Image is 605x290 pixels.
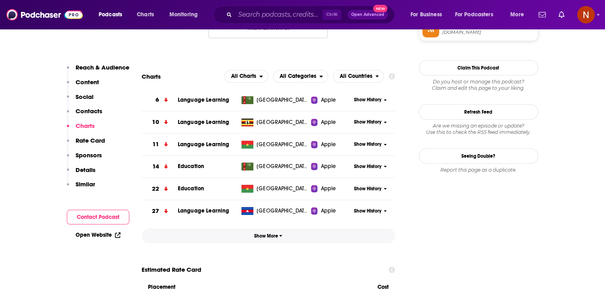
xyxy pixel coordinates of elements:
button: Show History [351,208,389,215]
span: Show History [354,119,381,126]
span: Do you host or manage this podcast? [419,79,538,85]
p: Details [76,166,95,174]
span: Turkmenistan [257,162,308,170]
a: 10 [142,111,178,133]
button: Contact Podcast [67,210,129,224]
span: Show History [354,186,381,192]
div: Are we missing an episode or update? Use this to check the RSS feed immediately. [419,123,538,135]
button: Show History [351,186,389,192]
a: [GEOGRAPHIC_DATA] [238,141,311,149]
a: [GEOGRAPHIC_DATA] [238,118,311,126]
a: 22 [142,178,178,200]
a: Apple [311,141,351,149]
span: Apple [321,207,336,215]
button: Open AdvancedNew [348,10,388,19]
a: [GEOGRAPHIC_DATA] [238,162,311,170]
button: Show History [351,163,389,170]
span: feeds.simplecast.com [442,29,535,35]
a: Open Website [76,232,121,238]
a: Education [178,163,204,170]
h2: Platforms [224,70,268,83]
div: Claim and edit this page to your liking. [419,79,538,91]
span: Apple [321,141,336,149]
button: Similar [67,180,95,195]
button: open menu [224,70,268,83]
span: For Podcasters [455,9,493,20]
img: User Profile [577,6,595,23]
span: Estimated Rate Card [142,262,201,277]
a: Apple [311,185,351,193]
span: All Countries [340,73,372,79]
span: Apple [321,185,336,193]
span: Show History [354,97,381,103]
input: Search podcasts, credits, & more... [235,8,323,21]
p: Reach & Audience [76,64,129,71]
span: New [373,5,387,12]
a: [GEOGRAPHIC_DATA] [238,185,311,193]
h3: 6 [156,95,159,104]
h3: 11 [152,140,159,149]
button: open menu [405,8,452,21]
button: Show History [351,119,389,126]
button: Rate Card [67,137,105,151]
h3: 10 [152,118,159,127]
span: For Business [410,9,442,20]
a: Education [178,185,204,192]
span: Apple [321,96,336,104]
h3: 27 [152,207,159,216]
p: Charts [76,122,95,130]
div: Report this page as a duplicate. [419,167,538,173]
button: Charts [67,122,95,137]
span: Podcasts [99,9,122,20]
button: Show History [351,97,389,103]
a: 6 [142,89,178,111]
span: Show More [254,233,282,239]
button: Claim This Podcast [419,60,538,75]
a: Apple [311,207,351,215]
h2: Categories [273,70,328,83]
a: Language Learning [178,119,230,126]
h3: 14 [152,162,159,171]
button: open menu [273,70,328,83]
a: [GEOGRAPHIC_DATA] [238,96,311,104]
button: Sponsors [67,151,102,166]
h2: Countries [333,70,384,83]
h3: 22 [152,184,159,193]
span: Apple [321,118,336,126]
button: open menu [505,8,534,21]
p: Similar [76,180,95,188]
h2: Charts [142,73,161,80]
span: Cambodia [257,207,308,215]
span: Uganda [257,118,308,126]
p: Sponsors [76,151,102,159]
a: 27 [142,200,178,222]
button: Details [67,166,95,181]
span: Language Learning [178,141,230,148]
img: Podchaser - Follow, Share and Rate Podcasts [6,7,83,22]
span: Monitoring [169,9,198,20]
span: Apple [321,162,336,170]
button: Contacts [67,107,102,122]
button: open menu [164,8,208,21]
span: All Charts [231,73,256,79]
a: Apple [311,162,351,170]
a: Charts [132,8,159,21]
button: Show History [351,141,389,148]
a: Language Learning [178,207,230,214]
button: Show More [142,228,395,243]
span: Ctrl K [323,10,341,20]
a: Apple [311,96,351,104]
p: Rate Card [76,137,105,144]
a: Language Learning [178,97,230,103]
span: Logged in as AdelNBM [577,6,595,23]
span: Show History [354,141,381,148]
span: Burkina Faso [257,141,308,149]
button: Show profile menu [577,6,595,23]
a: Show notifications dropdown [555,8,568,21]
span: Burkina Faso [257,185,308,193]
